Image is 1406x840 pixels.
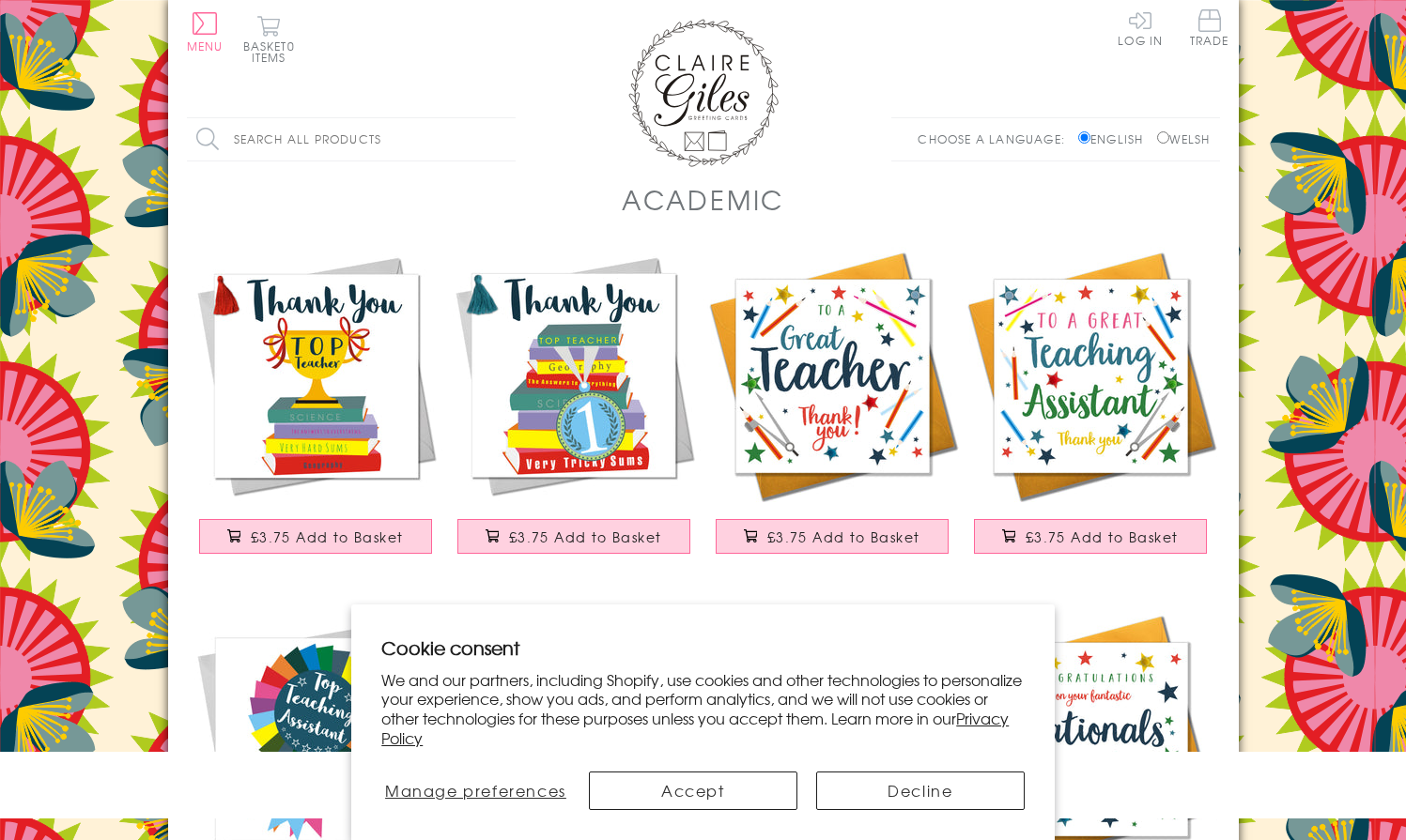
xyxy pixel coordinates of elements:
[445,247,703,505] img: Thank You Teacher Card, Medal & Books, Embellished with a colourful tassel
[703,247,962,573] a: Thank you Teacher Card, School, Embellished with pompoms £3.75 Add to Basket
[974,519,1207,554] button: £3.75 Add to Basket
[1190,9,1229,50] a: Trade
[445,247,703,573] a: Thank You Teacher Card, Medal & Books, Embellished with a colourful tassel £3.75 Add to Basket
[381,707,1009,749] a: Privacy Policy
[187,12,224,52] button: Menu
[918,130,1074,147] p: Choose a language:
[187,247,445,573] a: Thank You Teacher Card, Trophy, Embellished with a colourful tassel £3.75 Add to Basket
[187,247,445,505] img: Thank You Teacher Card, Trophy, Embellished with a colourful tassel
[385,779,566,802] span: Manage preferences
[703,247,962,505] img: Thank you Teacher Card, School, Embellished with pompoms
[1078,131,1090,144] input: English
[589,771,797,810] button: Accept
[243,15,295,63] button: Basket0 items
[381,634,1025,661] h2: Cookie consent
[187,118,516,160] input: Search all products
[1026,527,1179,546] span: £3.75 Add to Basket
[1078,130,1152,147] label: English
[1157,131,1169,144] input: Welsh
[962,247,1220,573] a: Thank you Teaching Assistand Card, School, Embellished with pompoms £3.75 Add to Basket
[252,38,295,66] span: 0 items
[509,527,662,546] span: £3.75 Add to Basket
[1118,9,1163,46] a: Log In
[199,519,432,554] button: £3.75 Add to Basket
[628,19,779,167] img: Claire Giles Greetings Cards
[497,118,516,160] input: Search
[1157,130,1211,147] label: Welsh
[767,527,920,546] span: £3.75 Add to Basket
[1190,9,1229,46] span: Trade
[251,527,404,546] span: £3.75 Add to Basket
[716,519,949,554] button: £3.75 Add to Basket
[962,247,1220,505] img: Thank you Teaching Assistand Card, School, Embellished with pompoms
[816,771,1025,810] button: Decline
[381,771,569,810] button: Manage preferences
[187,38,224,54] span: Menu
[381,670,1025,748] p: We and our partners, including Shopify, use cookies and other technologies to personalize your ex...
[622,180,784,219] h1: Academic
[457,519,690,554] button: £3.75 Add to Basket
